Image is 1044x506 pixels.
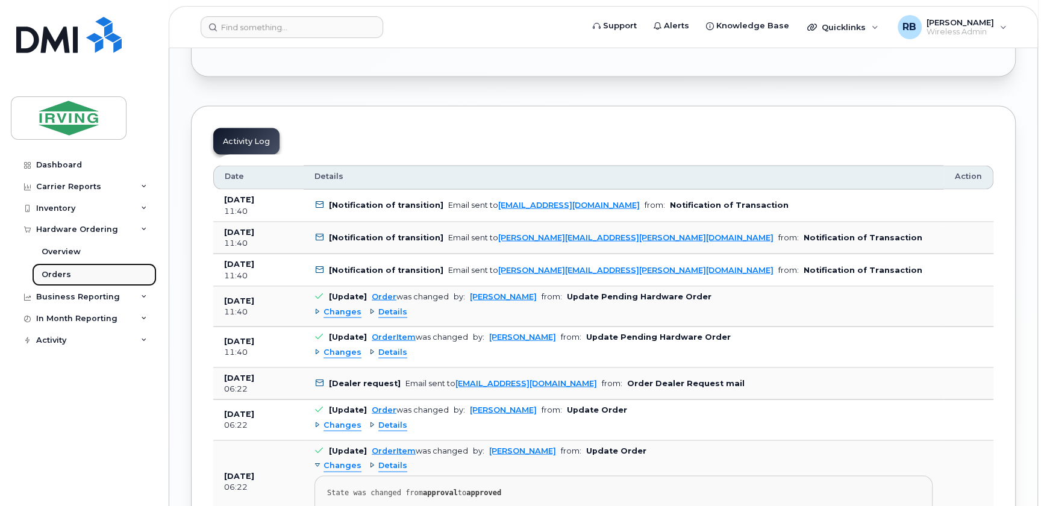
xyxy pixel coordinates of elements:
[498,233,774,242] a: [PERSON_NAME][EMAIL_ADDRESS][PERSON_NAME][DOMAIN_NAME]
[378,419,407,431] span: Details
[584,14,645,38] a: Support
[329,265,443,274] b: [Notification of transition]
[378,306,407,317] span: Details
[448,200,640,209] div: Email sent to
[567,292,711,301] b: Update Pending Hardware Order
[455,378,597,387] a: [EMAIL_ADDRESS][DOMAIN_NAME]
[372,446,468,455] div: was changed
[423,488,458,496] strong: approval
[329,332,367,341] b: [Update]
[498,265,774,274] a: [PERSON_NAME][EMAIL_ADDRESS][PERSON_NAME][DOMAIN_NAME]
[314,170,343,181] span: Details
[224,195,254,204] b: [DATE]
[603,20,637,32] span: Support
[324,419,361,431] span: Changes
[224,346,293,357] div: 11:40
[561,446,581,455] span: from:
[224,205,293,216] div: 11:40
[224,237,293,248] div: 11:40
[224,419,293,430] div: 06:22
[567,405,627,414] b: Update Order
[454,292,465,301] span: by:
[698,14,798,38] a: Knowledge Base
[224,296,254,305] b: [DATE]
[645,14,698,38] a: Alerts
[778,265,799,274] span: from:
[454,405,465,414] span: by:
[224,306,293,317] div: 11:40
[470,292,537,301] a: [PERSON_NAME]
[561,332,581,341] span: from:
[405,378,597,387] div: Email sent to
[448,265,774,274] div: Email sent to
[324,306,361,317] span: Changes
[602,378,622,387] span: from:
[645,200,665,209] span: from:
[327,488,920,497] div: State was changed from to
[372,332,416,341] a: OrderItem
[224,373,254,382] b: [DATE]
[224,471,254,480] b: [DATE]
[473,446,484,455] span: by:
[224,383,293,394] div: 06:22
[542,292,562,301] span: from:
[804,265,922,274] b: Notification of Transaction
[927,17,994,27] span: [PERSON_NAME]
[224,259,254,268] b: [DATE]
[498,200,640,209] a: [EMAIL_ADDRESS][DOMAIN_NAME]
[329,292,367,301] b: [Update]
[225,170,244,181] span: Date
[372,292,396,301] a: Order
[586,332,731,341] b: Update Pending Hardware Order
[329,200,443,209] b: [Notification of transition]
[889,15,1015,39] div: Roberts, Brad
[542,405,562,414] span: from:
[201,16,383,38] input: Find something...
[329,446,367,455] b: [Update]
[372,405,396,414] a: Order
[372,446,416,455] a: OrderItem
[804,233,922,242] b: Notification of Transaction
[224,481,293,492] div: 06:22
[372,292,449,301] div: was changed
[372,405,449,414] div: was changed
[224,227,254,236] b: [DATE]
[378,346,407,358] span: Details
[324,346,361,358] span: Changes
[943,165,993,189] th: Action
[378,460,407,471] span: Details
[716,20,789,32] span: Knowledge Base
[670,200,789,209] b: Notification of Transaction
[799,15,887,39] div: Quicklinks
[902,20,916,34] span: RB
[466,488,501,496] strong: approved
[470,405,537,414] a: [PERSON_NAME]
[372,332,468,341] div: was changed
[489,332,556,341] a: [PERSON_NAME]
[224,270,293,281] div: 11:40
[664,20,689,32] span: Alerts
[489,446,556,455] a: [PERSON_NAME]
[586,446,646,455] b: Update Order
[329,233,443,242] b: [Notification of transition]
[822,22,866,32] span: Quicklinks
[778,233,799,242] span: from:
[627,378,745,387] b: Order Dealer Request mail
[329,405,367,414] b: [Update]
[224,336,254,345] b: [DATE]
[324,460,361,471] span: Changes
[224,409,254,418] b: [DATE]
[329,378,401,387] b: [Dealer request]
[473,332,484,341] span: by:
[448,233,774,242] div: Email sent to
[927,27,994,37] span: Wireless Admin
